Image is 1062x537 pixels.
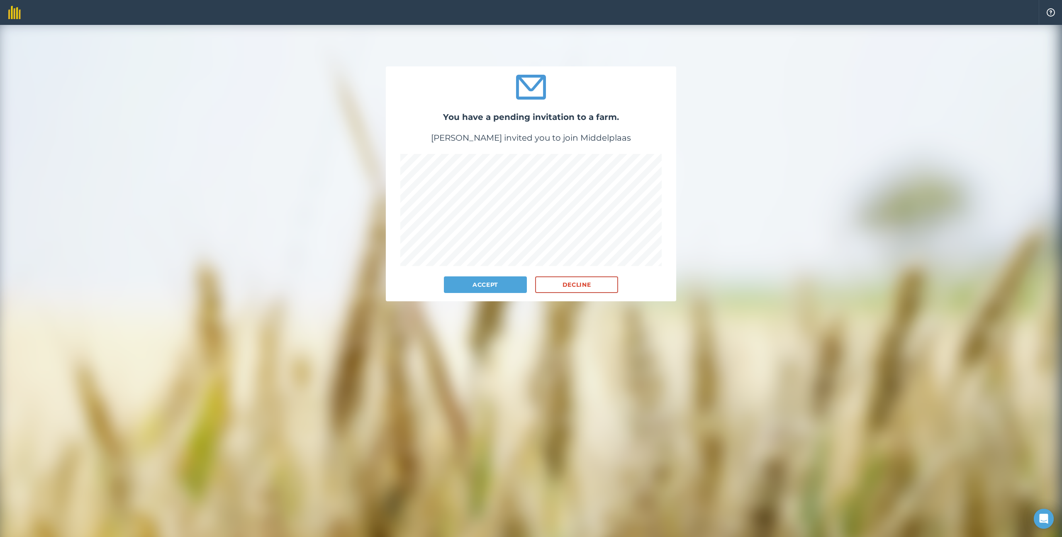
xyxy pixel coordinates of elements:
h2: You have a pending invitation to a farm. [386,110,676,124]
div: Open Intercom Messenger [1034,509,1054,529]
img: fieldmargin Logo [8,6,21,19]
button: Decline [535,276,618,293]
img: A question mark icon [1046,8,1056,17]
button: Accept [444,276,527,293]
p: [PERSON_NAME] invited you to join Middelplaas [386,132,676,144]
img: An icon showing a closed envelope [516,75,546,100]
